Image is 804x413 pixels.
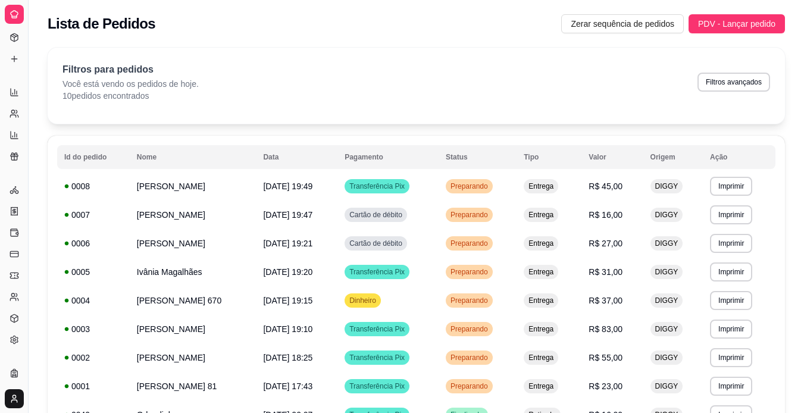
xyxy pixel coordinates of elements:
td: [PERSON_NAME] [130,229,256,258]
button: Imprimir [710,262,752,281]
span: R$ 16,00 [589,210,622,220]
span: Transferência Pix [347,267,407,277]
th: Origem [643,145,703,169]
div: 0006 [64,237,123,249]
th: Status [439,145,517,169]
span: R$ 27,00 [589,239,622,248]
th: Ação [703,145,775,169]
span: Entrega [526,296,556,305]
button: Imprimir [710,234,752,253]
span: R$ 55,00 [589,353,622,362]
span: [DATE] 19:15 [263,296,312,305]
button: Imprimir [710,348,752,367]
td: [PERSON_NAME] 81 [130,372,256,401]
span: PDV - Lançar pedido [698,17,775,30]
div: 0001 [64,380,123,392]
span: Transferência Pix [347,353,407,362]
h2: Lista de Pedidos [48,14,155,33]
span: Preparando [448,239,490,248]
span: [DATE] 19:20 [263,267,312,277]
div: 0005 [64,266,123,278]
td: [PERSON_NAME] [130,201,256,229]
span: Preparando [448,267,490,277]
span: Dinheiro [347,296,378,305]
td: [PERSON_NAME] [130,172,256,201]
td: [PERSON_NAME] [130,315,256,343]
span: Zerar sequência de pedidos [571,17,674,30]
span: R$ 31,00 [589,267,622,277]
button: Filtros avançados [697,73,770,92]
span: Preparando [448,381,490,391]
span: DIGGY [653,324,681,334]
button: Imprimir [710,205,752,224]
span: DIGGY [653,182,681,191]
p: Você está vendo os pedidos de hoje. [62,78,199,90]
span: Transferência Pix [347,324,407,334]
div: 0004 [64,295,123,306]
span: Transferência Pix [347,381,407,391]
span: Transferência Pix [347,182,407,191]
span: DIGGY [653,210,681,220]
span: R$ 37,00 [589,296,622,305]
span: Entrega [526,210,556,220]
span: [DATE] 19:21 [263,239,312,248]
th: Tipo [517,145,581,169]
span: Preparando [448,353,490,362]
span: Preparando [448,182,490,191]
span: Entrega [526,182,556,191]
span: Entrega [526,353,556,362]
th: Id do pedido [57,145,130,169]
p: Filtros para pedidos [62,62,199,77]
button: Imprimir [710,177,752,196]
span: DIGGY [653,296,681,305]
span: DIGGY [653,381,681,391]
button: PDV - Lançar pedido [689,14,785,33]
div: 0008 [64,180,123,192]
span: Preparando [448,210,490,220]
span: DIGGY [653,267,681,277]
span: R$ 23,00 [589,381,622,391]
td: Ivânia Magalhães [130,258,256,286]
span: [DATE] 18:25 [263,353,312,362]
span: Entrega [526,324,556,334]
th: Nome [130,145,256,169]
span: Cartão de débito [347,210,405,220]
th: Pagamento [337,145,439,169]
span: [DATE] 19:49 [263,182,312,191]
button: Zerar sequência de pedidos [561,14,684,33]
button: Imprimir [710,291,752,310]
span: DIGGY [653,353,681,362]
span: [DATE] 19:10 [263,324,312,334]
span: DIGGY [653,239,681,248]
td: [PERSON_NAME] 670 [130,286,256,315]
span: [DATE] 19:47 [263,210,312,220]
span: R$ 45,00 [589,182,622,191]
span: Entrega [526,267,556,277]
span: [DATE] 17:43 [263,381,312,391]
span: Entrega [526,381,556,391]
span: Cartão de débito [347,239,405,248]
span: Preparando [448,296,490,305]
td: [PERSON_NAME] [130,343,256,372]
th: Valor [581,145,643,169]
div: 0002 [64,352,123,364]
div: 0007 [64,209,123,221]
span: Preparando [448,324,490,334]
span: R$ 83,00 [589,324,622,334]
div: 0003 [64,323,123,335]
span: Entrega [526,239,556,248]
th: Data [256,145,337,169]
button: Imprimir [710,377,752,396]
button: Imprimir [710,320,752,339]
p: 10 pedidos encontrados [62,90,199,102]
